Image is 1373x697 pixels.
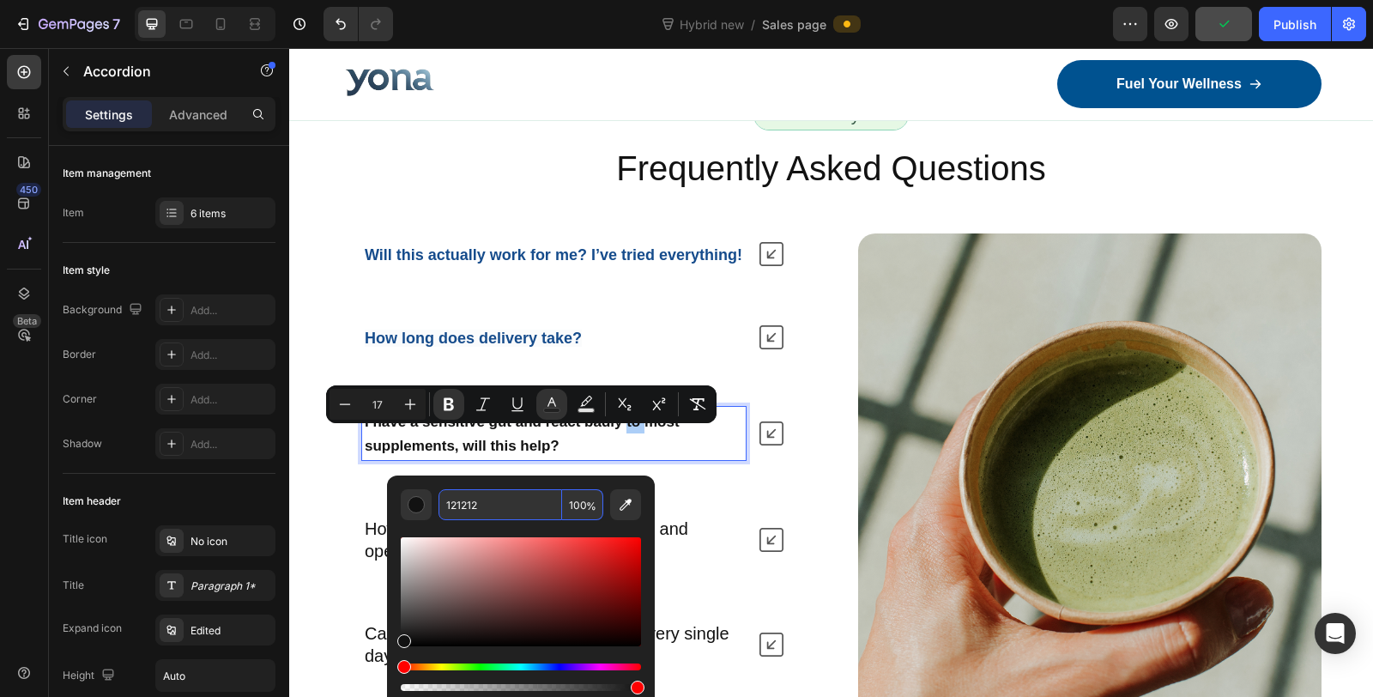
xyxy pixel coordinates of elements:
div: Beta [13,314,41,328]
button: 7 [7,7,128,41]
span: / [751,15,755,33]
div: Add... [191,348,271,363]
div: Item header [63,494,121,509]
div: Add... [191,392,271,408]
p: Accordion [83,61,229,82]
div: Height [63,664,118,688]
span: % [586,497,596,516]
div: Hue [401,664,641,670]
div: Editor contextual toolbar [326,385,717,423]
div: Edited [191,623,271,639]
div: Title icon [63,531,107,547]
p: 7 [112,14,120,34]
div: Shadow [63,436,102,452]
span: Hybrid new [676,15,747,33]
div: Border [63,347,96,362]
div: Publish [1273,15,1316,33]
p: Settings [85,106,133,124]
div: Corner [63,391,97,407]
button: Publish [1259,7,1331,41]
div: Item style [63,263,110,278]
iframe: Design area [289,48,1373,697]
p: Advanced [169,106,227,124]
div: Paragraph 1* [191,579,271,594]
div: Undo/Redo [324,7,393,41]
div: Item [63,205,84,221]
div: 6 items [191,206,271,221]
div: Add... [191,437,271,452]
div: Add... [191,303,271,318]
div: Title [63,578,84,593]
div: Background [63,299,146,322]
span: Sales page [762,15,826,33]
div: No icon [191,534,271,549]
div: Item management [63,166,151,181]
div: Expand icon [63,621,122,636]
input: Auto [156,660,275,691]
div: 450 [16,183,41,197]
div: Open Intercom Messenger [1315,613,1356,654]
input: E.g FFFFFF [439,489,562,520]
